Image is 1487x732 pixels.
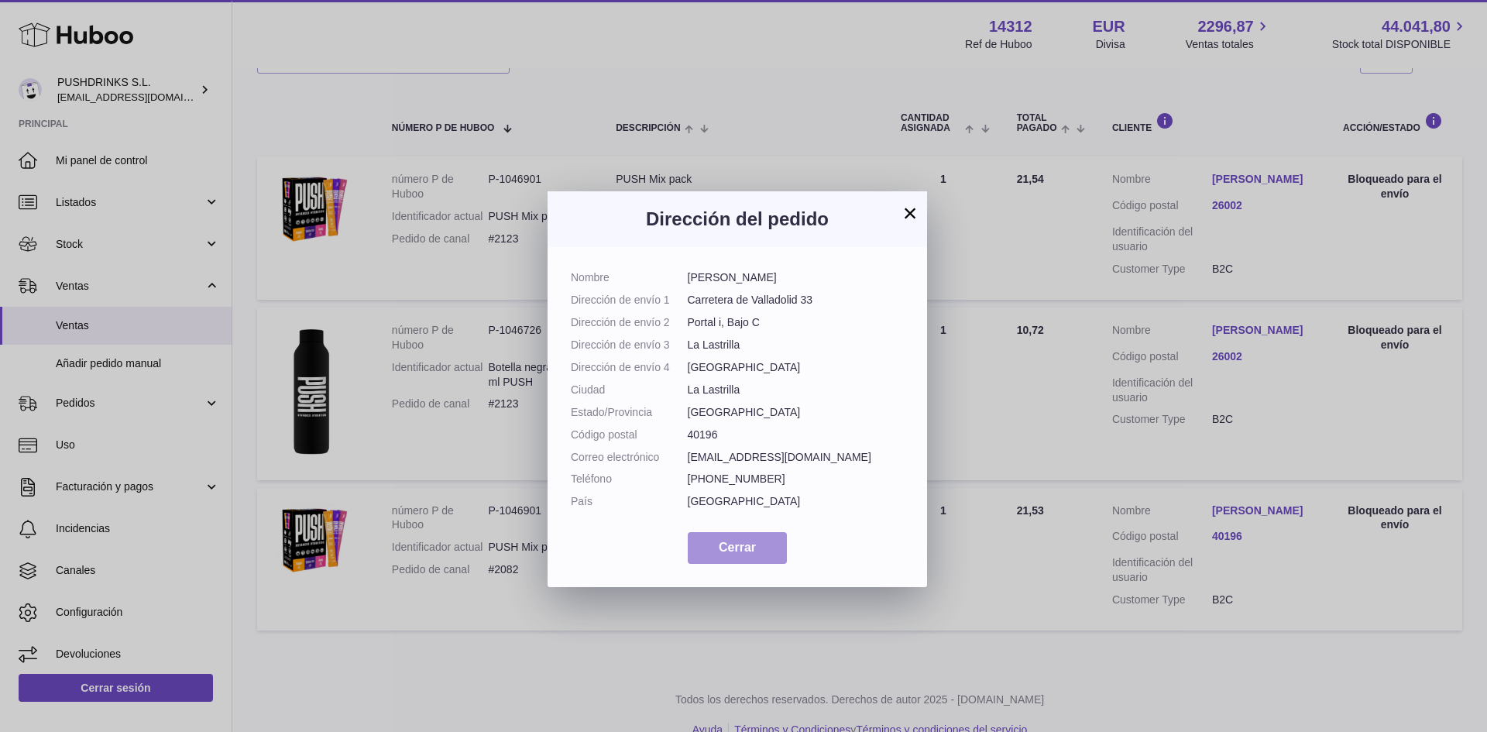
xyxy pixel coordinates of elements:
dt: Dirección de envío 3 [571,338,688,352]
dt: Estado/Provincia [571,405,688,420]
dd: Portal i, Bajo C [688,315,905,330]
button: Cerrar [688,532,787,564]
button: × [901,204,919,222]
dt: Ciudad [571,383,688,397]
dd: [EMAIL_ADDRESS][DOMAIN_NAME] [688,450,905,465]
dd: [GEOGRAPHIC_DATA] [688,405,905,420]
h3: Dirección del pedido [571,207,904,232]
dd: [GEOGRAPHIC_DATA] [688,360,905,375]
dt: Correo electrónico [571,450,688,465]
dd: 40196 [688,428,905,442]
dt: Dirección de envío 2 [571,315,688,330]
dd: La Lastrilla [688,338,905,352]
dt: Teléfono [571,472,688,486]
dt: País [571,494,688,509]
dd: [PHONE_NUMBER] [688,472,905,486]
dt: Nombre [571,270,688,285]
dt: Dirección de envío 4 [571,360,688,375]
dt: Dirección de envío 1 [571,293,688,308]
dt: Código postal [571,428,688,442]
dd: La Lastrilla [688,383,905,397]
dd: [PERSON_NAME] [688,270,905,285]
dd: [GEOGRAPHIC_DATA] [688,494,905,509]
span: Cerrar [719,541,756,554]
dd: Carretera de Valladolid 33 [688,293,905,308]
